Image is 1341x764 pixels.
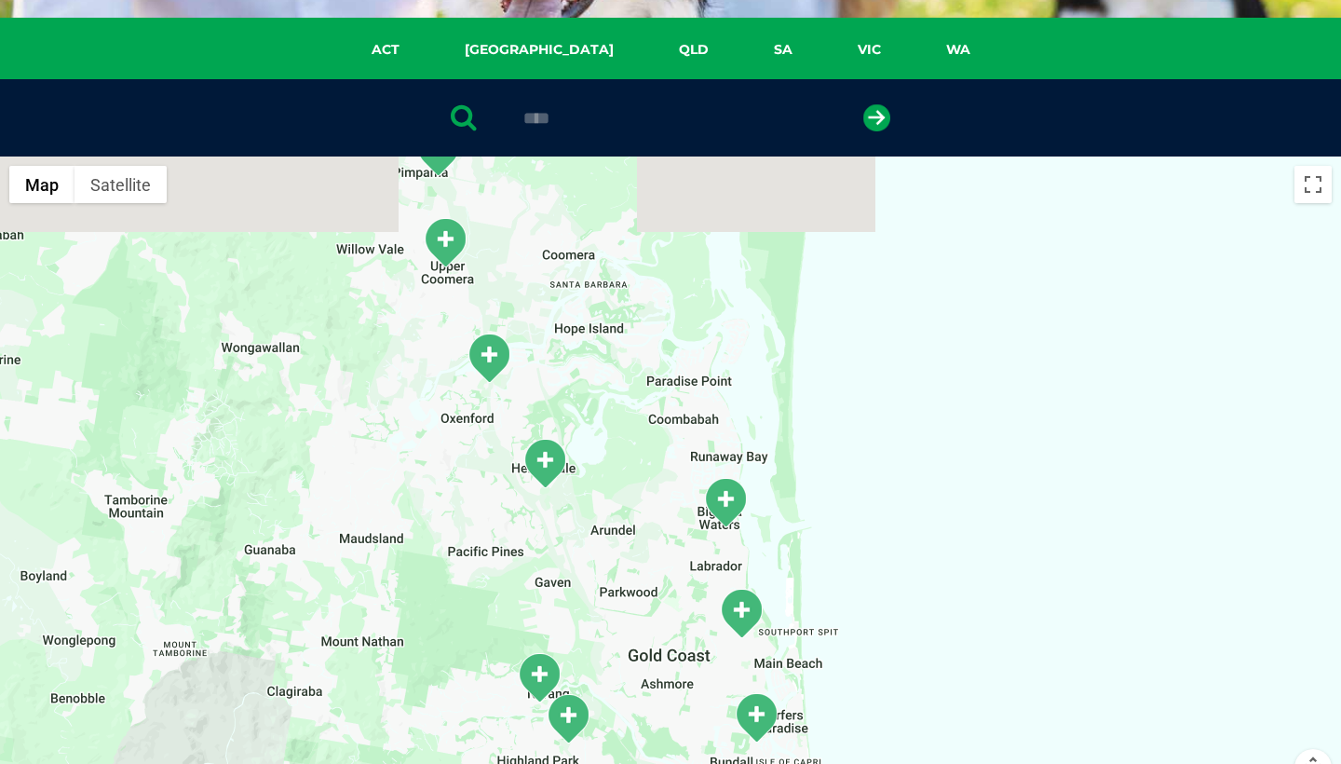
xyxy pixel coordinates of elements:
a: ACT [339,39,432,61]
a: WA [914,39,1003,61]
a: SA [741,39,825,61]
div: Upper Coomera [422,217,468,268]
button: Show street map [9,166,74,203]
div: Nerang [516,652,562,703]
a: [GEOGRAPHIC_DATA] [432,39,646,61]
div: Carrara [545,693,591,744]
a: QLD [646,39,741,61]
button: Show satellite imagery [74,166,167,203]
div: Biggera Waters [702,477,749,528]
div: Surfers Paradise/Bundall [733,692,779,744]
div: Oxenford [466,333,512,384]
div: Helensvale Square [521,438,568,489]
a: VIC [825,39,914,61]
button: Toggle fullscreen view [1294,166,1332,203]
div: Southport [718,588,765,639]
